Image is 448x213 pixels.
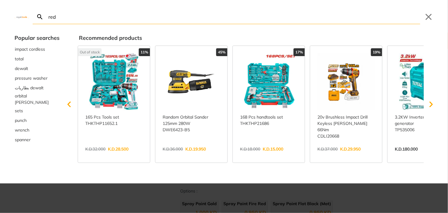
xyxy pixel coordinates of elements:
[294,48,305,56] div: 17%
[424,12,433,22] button: Close
[47,10,420,24] input: Search…
[425,98,437,110] svg: Scroll right
[15,116,60,125] div: Suggestion: punch
[15,65,28,72] span: dewalt
[36,13,44,21] svg: Search
[15,85,44,91] span: بطاريات dewalt
[15,106,60,116] div: Suggestion: sets
[15,83,60,93] div: Suggestion: بطاريات dewalt
[15,125,60,135] div: Suggestion: wrench
[15,135,60,145] div: Suggestion: spanner
[15,127,29,133] span: wrench
[15,137,31,143] span: spanner
[15,54,60,64] div: Suggestion: total
[15,108,23,114] span: sets
[15,117,27,124] span: punch
[216,48,227,56] div: 45%
[15,125,60,135] button: Select suggestion: wrench
[15,44,60,54] button: Select suggestion: impact cordless
[15,73,60,83] div: Suggestion: pressure washer
[139,48,150,56] div: 11%
[15,106,60,116] button: Select suggestion: sets
[15,15,29,18] img: Close
[15,64,60,73] div: Suggestion: dewalt
[15,54,60,64] button: Select suggestion: total
[15,93,60,106] div: Suggestion: orbital sande
[15,73,60,83] button: Select suggestion: pressure washer
[371,48,382,56] div: 19%
[78,48,102,56] div: Out of stock
[63,98,75,110] svg: Scroll left
[15,93,59,106] span: orbital [PERSON_NAME]
[15,83,60,93] button: Select suggestion: بطاريات dewalt
[15,116,60,125] button: Select suggestion: punch
[15,44,60,54] div: Suggestion: impact cordless
[15,56,24,62] span: total
[15,64,60,73] button: Select suggestion: dewalt
[15,135,60,145] button: Select suggestion: spanner
[15,93,60,106] button: Select suggestion: orbital sande
[15,46,45,52] span: impact cordless
[79,34,433,42] div: Recommended products
[15,34,60,42] div: Popular searches
[15,75,47,81] span: pressure washer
